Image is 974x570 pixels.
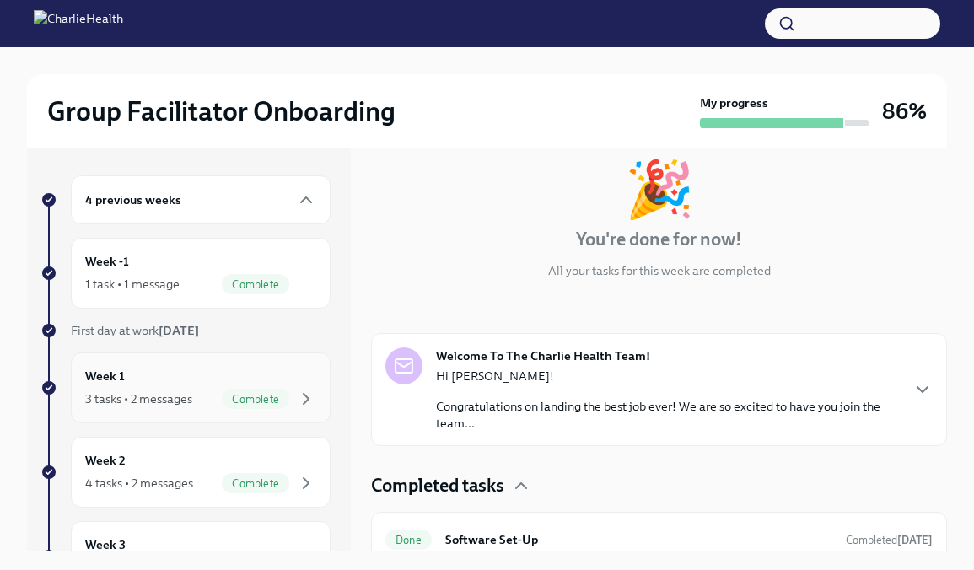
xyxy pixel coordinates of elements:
[371,473,947,498] div: Completed tasks
[85,535,126,554] h6: Week 3
[47,94,396,128] h2: Group Facilitator Onboarding
[222,477,289,490] span: Complete
[85,276,180,293] div: 1 task • 1 message
[385,526,933,553] a: DoneSoftware Set-UpCompleted[DATE]
[85,451,126,470] h6: Week 2
[846,534,933,546] span: Completed
[700,94,768,111] strong: My progress
[40,437,331,508] a: Week 24 tasks • 2 messagesComplete
[159,323,199,338] strong: [DATE]
[85,191,181,209] h6: 4 previous weeks
[71,323,199,338] span: First day at work
[548,262,771,279] p: All your tasks for this week are completed
[222,278,289,291] span: Complete
[882,96,927,126] h3: 86%
[34,10,123,37] img: CharlieHealth
[436,398,899,432] p: Congratulations on landing the best job ever! We are so excited to have you join the team...
[222,393,289,406] span: Complete
[40,238,331,309] a: Week -11 task • 1 messageComplete
[385,534,432,546] span: Done
[40,352,331,423] a: Week 13 tasks • 2 messagesComplete
[576,227,742,252] h4: You're done for now!
[71,175,331,224] div: 4 previous weeks
[436,368,899,384] p: Hi [PERSON_NAME]!
[85,367,125,385] h6: Week 1
[371,473,504,498] h4: Completed tasks
[897,534,933,546] strong: [DATE]
[445,530,832,549] h6: Software Set-Up
[85,475,193,492] div: 4 tasks • 2 messages
[85,390,192,407] div: 3 tasks • 2 messages
[40,322,331,339] a: First day at work[DATE]
[846,532,933,548] span: September 2nd, 2025 20:31
[625,161,694,217] div: 🎉
[436,347,650,364] strong: Welcome To The Charlie Health Team!
[85,252,129,271] h6: Week -1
